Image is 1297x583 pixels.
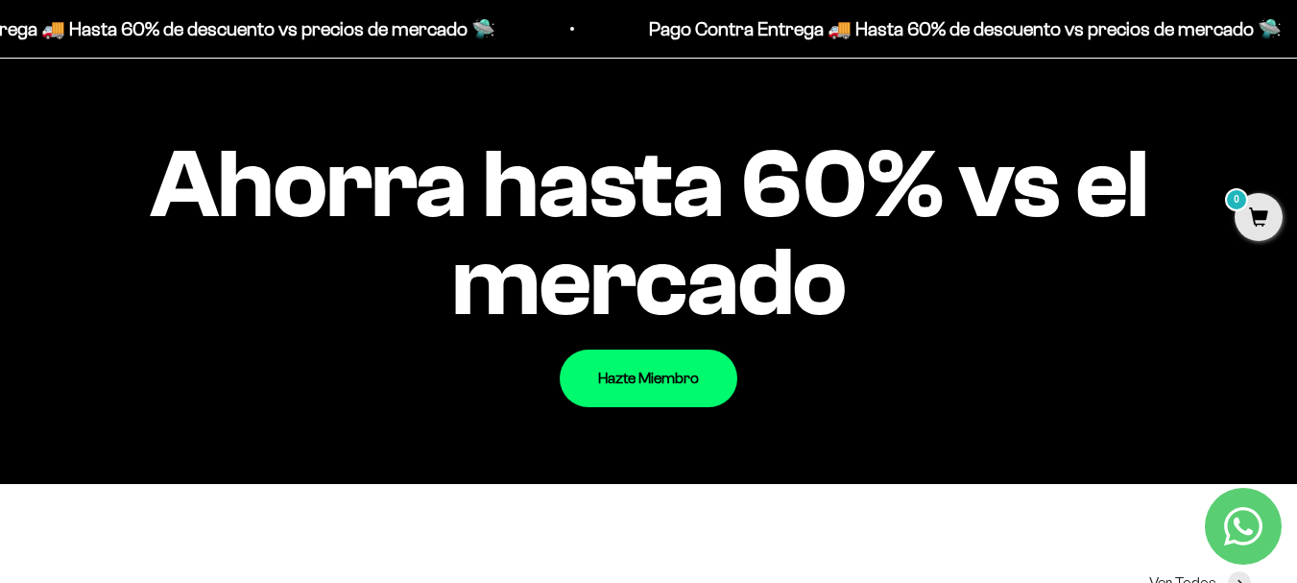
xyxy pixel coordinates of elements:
a: 0 [1235,208,1283,230]
a: Hazte Miembro [560,350,737,407]
mark: 0 [1225,188,1248,211]
impact-text: Ahorra hasta 60% vs el mercado [46,135,1251,330]
p: Pago Contra Entrega 🚚 Hasta 60% de descuento vs precios de mercado 🛸 [649,13,1282,44]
